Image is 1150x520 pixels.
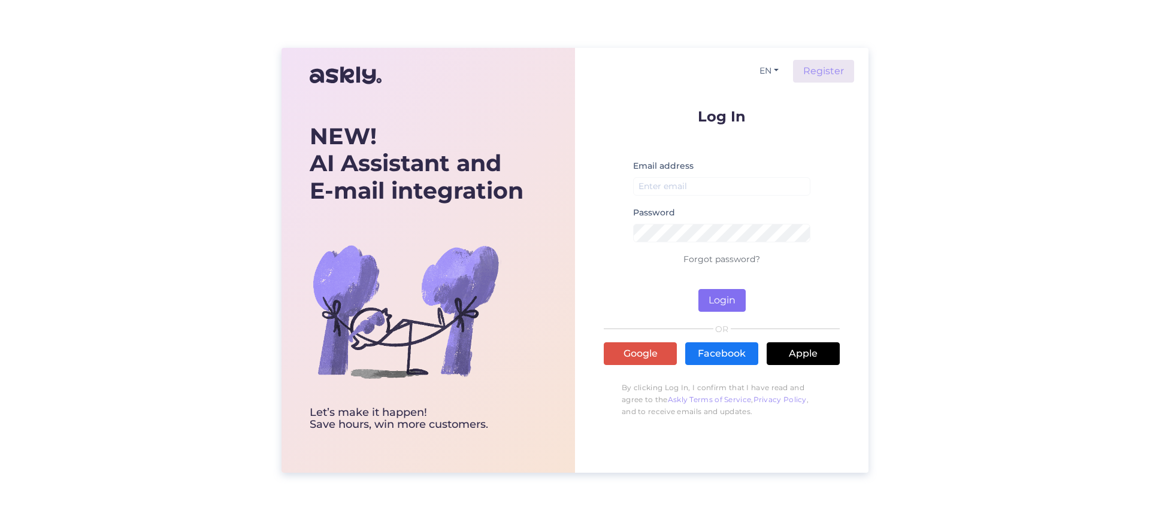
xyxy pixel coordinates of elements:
a: Apple [767,342,840,365]
label: Password [633,206,675,219]
input: Enter email [633,177,810,196]
a: Google [604,342,677,365]
img: Askly [310,61,382,90]
b: NEW! [310,122,377,150]
div: Let’s make it happen! Save hours, win more customers. [310,407,523,431]
img: bg-askly [310,215,501,407]
a: Askly Terms of Service [668,395,752,404]
a: Register [793,60,854,83]
span: OR [713,325,731,333]
div: AI Assistant and E-mail integration [310,123,523,205]
p: Log In [604,109,840,124]
label: Email address [633,160,694,172]
button: EN [755,62,783,80]
a: Privacy Policy [753,395,807,404]
p: By clicking Log In, I confirm that I have read and agree to the , , and to receive emails and upd... [604,376,840,424]
a: Forgot password? [683,254,760,264]
button: Login [698,289,746,312]
a: Facebook [685,342,758,365]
